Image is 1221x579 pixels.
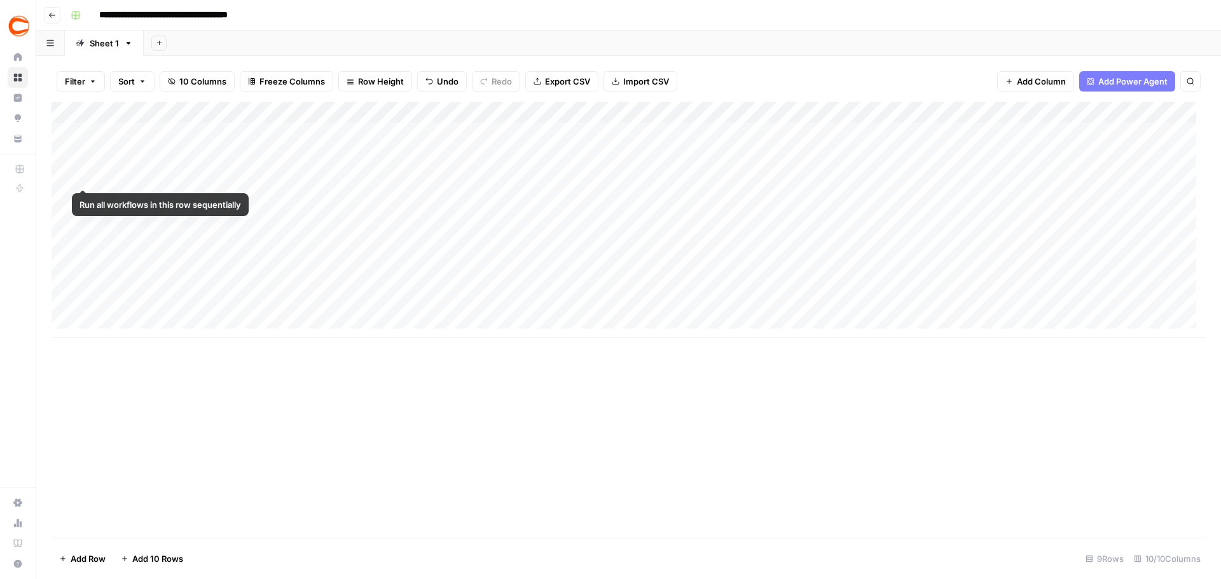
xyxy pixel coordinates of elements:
[57,71,105,92] button: Filter
[65,31,144,56] a: Sheet 1
[160,71,235,92] button: 10 Columns
[132,552,183,565] span: Add 10 Rows
[65,75,85,88] span: Filter
[997,71,1074,92] button: Add Column
[8,88,28,108] a: Insights
[525,71,598,92] button: Export CSV
[1080,548,1129,569] div: 9 Rows
[259,75,325,88] span: Freeze Columns
[1098,75,1168,88] span: Add Power Agent
[8,513,28,533] a: Usage
[1017,75,1066,88] span: Add Column
[437,75,459,88] span: Undo
[71,552,106,565] span: Add Row
[8,533,28,554] a: Learning Hub
[179,75,226,88] span: 10 Columns
[604,71,677,92] button: Import CSV
[8,10,28,42] button: Workspace: Covers
[8,493,28,513] a: Settings
[358,75,404,88] span: Row Height
[118,75,135,88] span: Sort
[8,128,28,149] a: Your Data
[52,548,113,569] button: Add Row
[90,37,119,50] div: Sheet 1
[545,75,590,88] span: Export CSV
[8,108,28,128] a: Opportunities
[1079,71,1175,92] button: Add Power Agent
[8,47,28,67] a: Home
[8,554,28,574] button: Help + Support
[417,71,467,92] button: Undo
[1129,548,1206,569] div: 10/10 Columns
[8,67,28,88] a: Browse
[623,75,669,88] span: Import CSV
[113,548,191,569] button: Add 10 Rows
[338,71,412,92] button: Row Height
[110,71,155,92] button: Sort
[240,71,333,92] button: Freeze Columns
[472,71,520,92] button: Redo
[8,15,31,37] img: Covers Logo
[492,75,512,88] span: Redo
